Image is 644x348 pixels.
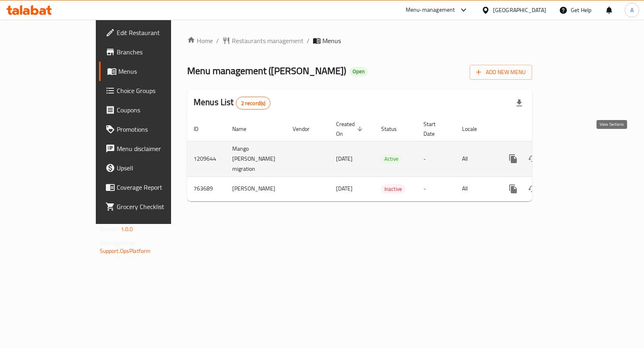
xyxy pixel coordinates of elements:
[187,176,226,201] td: 763689
[99,197,203,216] a: Grocery Checklist
[99,139,203,158] a: Menu disclaimer
[349,67,368,77] div: Open
[117,105,197,115] span: Coupons
[456,176,497,201] td: All
[504,149,523,168] button: more
[381,154,402,164] span: Active
[226,176,286,201] td: [PERSON_NAME]
[510,93,529,113] div: Export file
[236,97,271,110] div: Total records count
[100,238,137,248] span: Get support on:
[99,120,203,139] a: Promotions
[423,119,446,139] span: Start Date
[226,141,286,176] td: Mango [PERSON_NAME] migration
[187,62,346,80] span: Menu management ( [PERSON_NAME] )
[406,5,455,15] div: Menu-management
[470,65,532,80] button: Add New Menu
[630,6,634,14] span: A
[307,36,310,46] li: /
[187,117,587,201] table: enhanced table
[117,86,197,95] span: Choice Groups
[99,42,203,62] a: Branches
[99,158,203,178] a: Upsell
[456,141,497,176] td: All
[232,36,303,46] span: Restaurants management
[222,36,303,46] a: Restaurants management
[117,144,197,153] span: Menu disclaimer
[504,179,523,199] button: more
[117,28,197,37] span: Edit Restaurant
[523,179,542,199] button: Change Status
[497,117,587,141] th: Actions
[99,62,203,81] a: Menus
[187,36,532,46] nav: breadcrumb
[349,68,368,75] span: Open
[381,184,405,194] span: Inactive
[117,202,197,211] span: Grocery Checklist
[493,6,546,14] div: [GEOGRAPHIC_DATA]
[236,99,270,107] span: 2 record(s)
[194,96,270,110] h2: Menus List
[417,141,456,176] td: -
[118,66,197,76] span: Menus
[462,124,487,134] span: Locale
[523,149,542,168] button: Change Status
[336,153,353,164] span: [DATE]
[100,224,120,234] span: Version:
[99,81,203,100] a: Choice Groups
[121,224,133,234] span: 1.0.0
[99,23,203,42] a: Edit Restaurant
[99,178,203,197] a: Coverage Report
[194,124,209,134] span: ID
[293,124,320,134] span: Vendor
[381,124,407,134] span: Status
[336,119,365,139] span: Created On
[381,154,402,164] div: Active
[187,141,226,176] td: 1209644
[336,183,353,194] span: [DATE]
[99,100,203,120] a: Coupons
[117,47,197,57] span: Branches
[117,182,197,192] span: Coverage Report
[100,246,151,256] a: Support.OpsPlatform
[216,36,219,46] li: /
[117,163,197,173] span: Upsell
[232,124,257,134] span: Name
[322,36,341,46] span: Menus
[117,124,197,134] span: Promotions
[476,67,526,77] span: Add New Menu
[417,176,456,201] td: -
